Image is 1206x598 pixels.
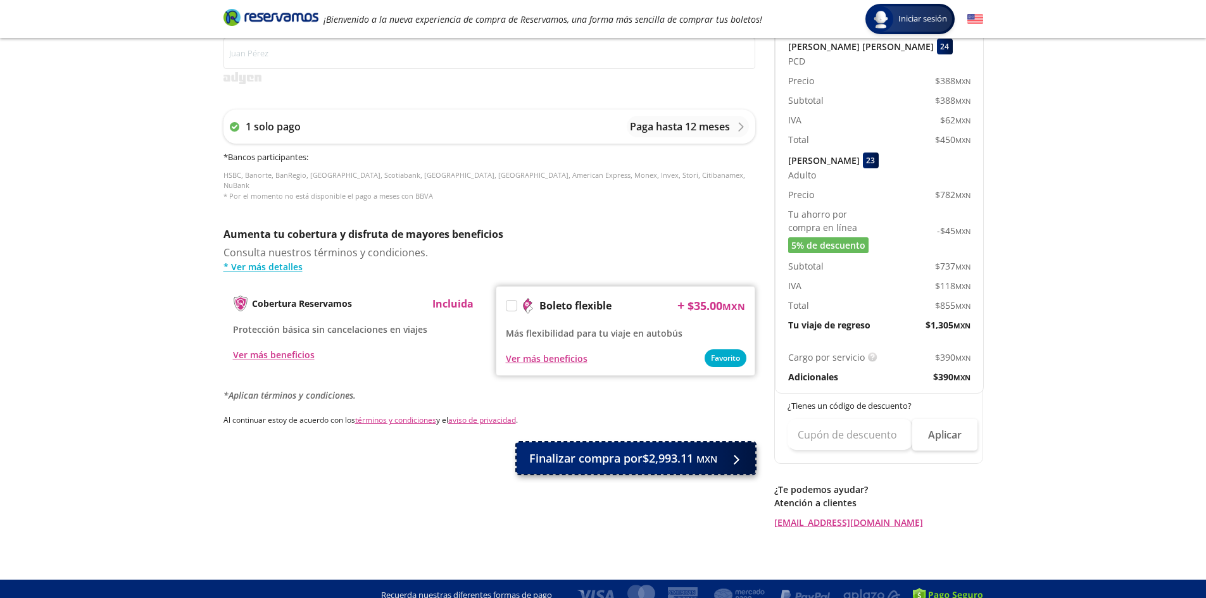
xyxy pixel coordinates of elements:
p: Precio [788,188,814,201]
small: MXN [955,301,970,311]
em: ¡Bienvenido a la nueva experiencia de compra de Reservamos, una forma más sencilla de comprar tus... [323,13,762,25]
p: Tu viaje de regreso [788,318,870,332]
small: MXN [722,301,745,313]
p: Subtotal [788,94,824,107]
small: MXN [955,353,970,363]
span: $ 390 [933,370,970,383]
span: $ 390 [935,351,970,364]
h6: * Bancos participantes : [223,151,755,164]
div: 23 [863,153,879,168]
small: MXN [955,190,970,200]
span: $ 782 [935,188,970,201]
input: Nombre en la tarjeta [223,37,755,69]
small: MXN [955,282,970,291]
a: términos y condiciones [355,414,436,425]
p: Atención a clientes [774,496,983,509]
p: ¿Te podemos ayudar? [774,483,983,496]
span: $ 118 [935,279,970,292]
p: [PERSON_NAME] [PERSON_NAME] [788,40,934,53]
small: MXN [955,227,970,236]
p: 1 solo pago [246,119,301,134]
small: MXN [953,373,970,382]
span: $ 1,305 [926,318,970,332]
p: Boleto flexible [539,298,612,313]
p: Paga hasta 12 meses [630,119,730,134]
i: Brand Logo [223,8,318,27]
img: svg+xml;base64,PD94bWwgdmVyc2lvbj0iMS4wIiBlbmNvZGluZz0iVVRGLTgiPz4KPHN2ZyB3aWR0aD0iMzk2cHgiIGhlaW... [223,72,261,84]
button: English [967,11,983,27]
p: HSBC, Banorte, BanRegio, [GEOGRAPHIC_DATA], Scotiabank, [GEOGRAPHIC_DATA], [GEOGRAPHIC_DATA], Ame... [223,170,755,202]
small: MXN [696,453,717,465]
div: Consulta nuestros términos y condiciones. [223,245,755,273]
span: $ 388 [935,94,970,107]
small: MXN [955,262,970,271]
p: IVA [788,113,801,127]
p: [PERSON_NAME] [788,154,860,167]
a: aviso de privacidad [448,414,516,425]
p: IVA [788,279,801,292]
a: * Ver más detalles [223,260,755,273]
p: Adicionales [788,370,838,383]
input: Cupón de descuento [788,419,912,451]
p: Total [788,299,809,312]
span: Más flexibilidad para tu viaje en autobús [506,327,682,339]
small: MXN [955,135,970,145]
span: Protección básica sin cancelaciones en viajes [233,323,427,335]
p: Tu ahorro por compra en línea [788,208,879,234]
button: Finalizar compra por$2,993.11 MXN [517,442,755,474]
p: Precio [788,74,814,87]
p: ¿Tienes un código de descuento? [788,400,971,413]
p: Incluida [432,296,474,311]
span: $ 388 [935,74,970,87]
span: Adulto [788,168,816,182]
p: Cobertura Reservamos [252,297,352,310]
iframe: Messagebird Livechat Widget [1133,525,1193,585]
p: Al continuar estoy de acuerdo con los y el . [223,414,755,426]
span: $ 35.00 [688,297,745,315]
span: 5% de descuento [791,239,865,252]
span: PCD [788,54,805,68]
a: Brand Logo [223,8,318,30]
p: *Aplican términos y condiciones. [223,389,755,402]
span: Iniciar sesión [893,13,952,25]
button: Ver más beneficios [506,352,587,365]
small: MXN [955,96,970,106]
button: Aplicar [912,419,977,451]
p: + [677,296,684,315]
p: Aumenta tu cobertura y disfruta de mayores beneficios [223,227,755,242]
small: MXN [955,116,970,125]
span: -$ 45 [937,224,970,237]
span: $ 737 [935,259,970,273]
div: 24 [937,39,953,54]
p: Subtotal [788,259,824,273]
p: Cargo por servicio [788,351,865,364]
small: MXN [955,77,970,86]
span: $ 855 [935,299,970,312]
small: MXN [953,321,970,330]
button: Ver más beneficios [233,348,315,361]
span: $ 62 [940,113,970,127]
p: Total [788,133,809,146]
span: Finalizar compra por $2,993.11 [529,450,717,467]
span: $ 450 [935,133,970,146]
a: [EMAIL_ADDRESS][DOMAIN_NAME] [774,516,983,529]
span: * Por el momento no está disponible el pago a meses con BBVA [223,191,433,201]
